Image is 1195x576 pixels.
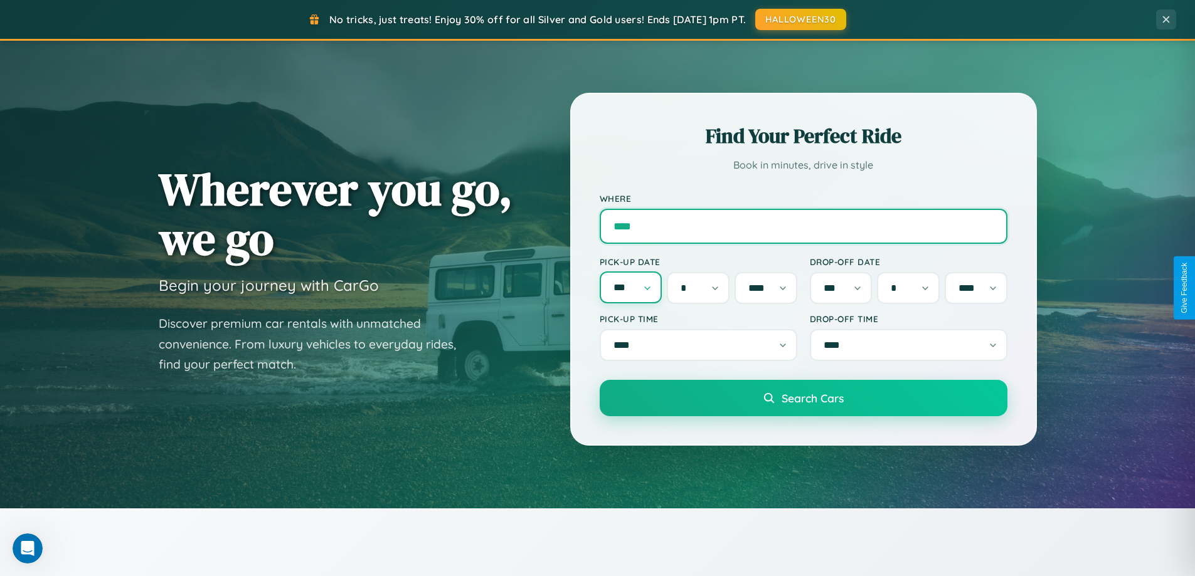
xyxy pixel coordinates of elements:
[600,313,797,324] label: Pick-up Time
[600,156,1007,174] p: Book in minutes, drive in style
[13,533,43,563] iframe: Intercom live chat
[329,13,746,26] span: No tricks, just treats! Enjoy 30% off for all Silver and Gold users! Ends [DATE] 1pm PT.
[600,193,1007,204] label: Where
[159,164,513,263] h1: Wherever you go, we go
[600,122,1007,150] h2: Find Your Perfect Ride
[600,256,797,267] label: Pick-up Date
[159,313,472,375] p: Discover premium car rentals with unmatched convenience. From luxury vehicles to everyday rides, ...
[810,313,1007,324] label: Drop-off Time
[600,380,1007,416] button: Search Cars
[1180,263,1189,313] div: Give Feedback
[810,256,1007,267] label: Drop-off Date
[755,9,846,30] button: HALLOWEEN30
[159,276,379,295] h3: Begin your journey with CarGo
[782,391,844,405] span: Search Cars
